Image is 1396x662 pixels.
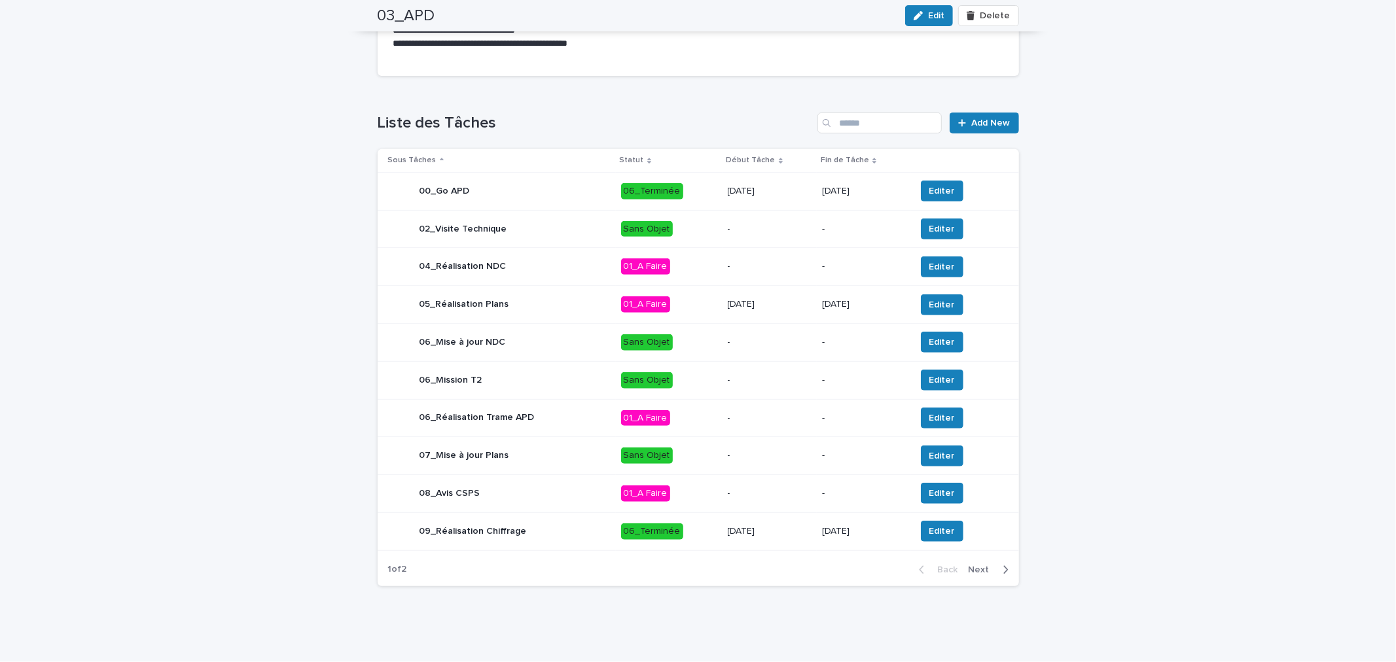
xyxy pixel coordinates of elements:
tr: 04_Réalisation NDC01_A Faire--Editer [378,248,1019,286]
p: 04_Réalisation NDC [420,261,507,272]
button: Editer [921,521,963,542]
button: Editer [921,408,963,428]
tr: 07_Mise à jour PlansSans Objet--Editer [378,437,1019,475]
div: 01_A Faire [621,258,670,275]
p: 1 of 2 [378,553,418,585]
div: Sans Objet [621,334,673,351]
p: Fin de Tâche [821,153,869,167]
p: 08_Avis CSPS [420,488,480,499]
span: Editer [929,260,955,273]
p: - [822,261,905,272]
button: Editer [921,445,963,466]
div: 06_Terminée [621,523,683,540]
p: 06_Mise à jour NDC [420,337,506,348]
p: 00_Go APD [420,186,470,197]
p: - [728,337,812,348]
span: Editer [929,298,955,311]
span: Editer [929,374,955,387]
span: Next [969,565,997,574]
div: Sans Objet [621,372,673,389]
h2: 03_APD [378,7,435,26]
p: Début Tâche [726,153,776,167]
span: Add New [972,118,1011,128]
p: [DATE] [728,299,812,310]
span: Edit [928,11,944,20]
p: - [728,450,812,461]
p: 06_Mission T2 [420,375,482,386]
tr: 09_Réalisation Chiffrage06_Terminée[DATE][DATE]Editer [378,512,1019,550]
tr: 05_Réalisation Plans01_A Faire[DATE][DATE]Editer [378,286,1019,324]
div: 01_A Faire [621,410,670,427]
p: 02_Visite Technique [420,224,507,235]
p: - [728,375,812,386]
a: Add New [950,113,1018,133]
button: Next [963,564,1019,576]
p: - [728,488,812,499]
p: - [822,488,905,499]
div: 01_A Faire [621,296,670,313]
button: Edit [905,5,953,26]
tr: 06_Mission T2Sans Objet--Editer [378,361,1019,399]
button: Back [908,564,963,576]
p: - [822,450,905,461]
p: Statut [620,153,644,167]
h1: Liste des Tâches [378,114,813,133]
p: [DATE] [822,186,905,197]
button: Delete [958,5,1018,26]
p: 07_Mise à jour Plans [420,450,509,461]
button: Editer [921,370,963,391]
tr: 00_Go APD06_Terminée[DATE][DATE]Editer [378,172,1019,210]
tr: 06_Mise à jour NDCSans Objet--Editer [378,323,1019,361]
p: [DATE] [822,526,905,537]
p: - [822,375,905,386]
p: 09_Réalisation Chiffrage [420,526,527,537]
div: Sans Objet [621,447,673,464]
p: - [822,337,905,348]
button: Editer [921,294,963,315]
span: Editer [929,411,955,425]
p: [DATE] [822,299,905,310]
span: Delete [980,11,1011,20]
button: Editer [921,332,963,353]
div: 01_A Faire [621,485,670,502]
p: - [728,224,812,235]
div: 06_Terminée [621,183,683,200]
tr: 02_Visite TechniqueSans Objet--Editer [378,210,1019,248]
span: Editer [929,184,955,198]
span: Back [930,565,958,574]
input: Search [817,113,942,133]
p: [DATE] [728,186,812,197]
span: Editer [929,336,955,349]
span: Editer [929,487,955,500]
p: - [728,261,812,272]
button: Editer [921,256,963,277]
span: Editer [929,449,955,462]
tr: 06_Réalisation Trame APD01_A Faire--Editer [378,399,1019,437]
p: 05_Réalisation Plans [420,299,509,310]
p: - [822,224,905,235]
span: Editer [929,525,955,538]
p: - [728,413,812,424]
p: [DATE] [728,526,812,537]
tr: 08_Avis CSPS01_A Faire--Editer [378,475,1019,513]
div: Sans Objet [621,221,673,237]
button: Editer [921,181,963,201]
button: Editer [921,218,963,239]
span: Editer [929,222,955,235]
button: Editer [921,483,963,504]
p: - [822,413,905,424]
p: Sous Tâches [388,153,437,167]
p: 06_Réalisation Trame APD [420,412,535,423]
